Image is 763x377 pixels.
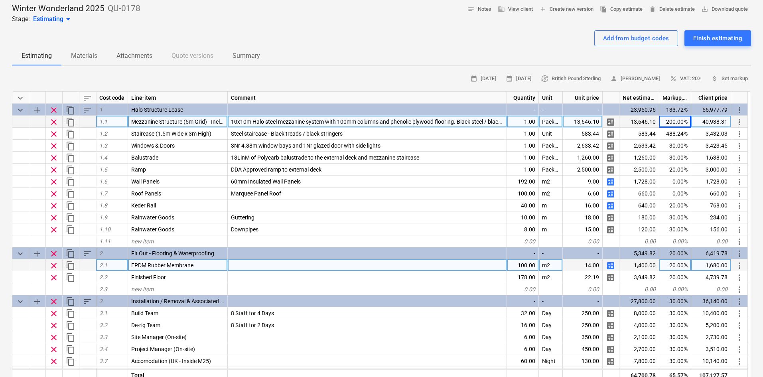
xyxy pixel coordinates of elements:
button: Create new version [536,3,597,16]
div: 250.00 [563,307,603,319]
div: m [539,199,563,211]
span: Remove row [49,105,59,115]
div: m [539,223,563,235]
div: 0.00% [659,176,691,188]
span: More actions [735,213,744,223]
span: 1.4 [99,154,107,161]
div: 9.00 [563,176,603,188]
span: Manage detailed breakdown for the row [606,213,615,223]
div: Finish estimating [693,33,742,43]
span: Remove row [49,201,59,211]
span: calendar_month [470,75,477,82]
button: Set markup [708,73,751,85]
span: [DATE] [506,74,532,83]
div: 55,977.79 [691,104,731,116]
span: More actions [735,153,744,163]
div: 1,400.00 [619,259,659,271]
div: Night [539,355,563,367]
div: 120.00 [619,223,659,235]
span: Remove row [49,177,59,187]
div: 20.00% [659,164,691,176]
span: Duplicate row [66,357,75,366]
span: 1.3 [99,142,107,149]
span: Manage detailed breakdown for the row [606,273,615,282]
span: attach_money [711,75,718,82]
div: Net estimated cost [619,92,659,104]
div: Client price [691,92,731,104]
div: 10,400.00 [691,307,731,319]
div: Quantity [507,92,539,104]
p: Stage: [12,14,30,24]
span: Windows & Doors [131,142,175,149]
div: m [539,211,563,223]
button: Notes [464,3,495,16]
div: 18.00 [563,211,603,223]
div: 100.00 [507,259,539,271]
p: Attachments [116,51,152,61]
div: Package [539,164,563,176]
span: Duplicate row [66,309,75,318]
span: Add sub category to row [32,249,42,259]
div: 0.00 [619,283,659,295]
div: 0.00 [507,283,539,295]
span: Duplicate category [66,249,75,259]
span: Notes [467,5,491,14]
div: 3,000.00 [691,164,731,176]
span: Remove row [49,141,59,151]
span: Duplicate row [66,189,75,199]
div: 583.44 [563,128,603,140]
span: Remove row [49,297,59,306]
span: arrow_drop_down [63,14,73,24]
span: 1 [99,107,103,113]
span: Manage detailed breakdown for the row [606,333,615,342]
div: Day [539,343,563,355]
span: delete [649,6,656,13]
span: Manage detailed breakdown for the row [606,177,615,187]
span: Remove row [49,333,59,342]
div: 1.00 [507,140,539,152]
div: 640.00 [619,199,659,211]
span: Remove row [49,357,59,366]
span: Remove row [49,189,59,199]
span: More actions [735,165,744,175]
p: QU-0178 [108,3,140,14]
span: British Pound Sterling [541,74,601,83]
div: 1,728.00 [691,176,731,188]
span: Add sub category to row [32,105,42,115]
span: Remove row [49,261,59,270]
span: Create new version [539,5,593,14]
span: Manage detailed breakdown for the row [606,201,615,211]
div: Line-item [128,92,228,104]
div: 178.00 [507,271,539,283]
div: Unit price [563,92,603,104]
span: file_copy [600,6,607,13]
span: Duplicate category [66,105,75,115]
div: 3,949.82 [619,271,659,283]
div: Package [539,152,563,164]
span: Duplicate row [66,129,75,139]
div: 2,633.42 [563,140,603,152]
span: Duplicate row [66,177,75,187]
span: View client [498,5,533,14]
span: percent [670,75,677,82]
span: Remove row [49,321,59,330]
span: 10x10m Halo steel mezzanine system with 100mm columns and phenolic plywood flooring. Black steel ... [231,118,533,125]
iframe: Chat Widget [723,339,763,377]
div: 100.00 [507,188,539,199]
span: More actions [735,321,744,330]
span: save_alt [701,6,708,13]
div: 1.00 [507,164,539,176]
div: Comment [228,92,507,104]
div: 1.00 [507,128,539,140]
span: business [498,6,505,13]
div: - [507,295,539,307]
span: Collapse category [16,297,25,306]
div: 30.00% [659,331,691,343]
span: add [539,6,546,13]
div: m2 [539,271,563,283]
span: More actions [735,285,744,294]
div: Cost code [96,92,128,104]
div: 30.00% [659,223,691,235]
div: 16.00 [507,319,539,331]
span: More actions [735,117,744,127]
